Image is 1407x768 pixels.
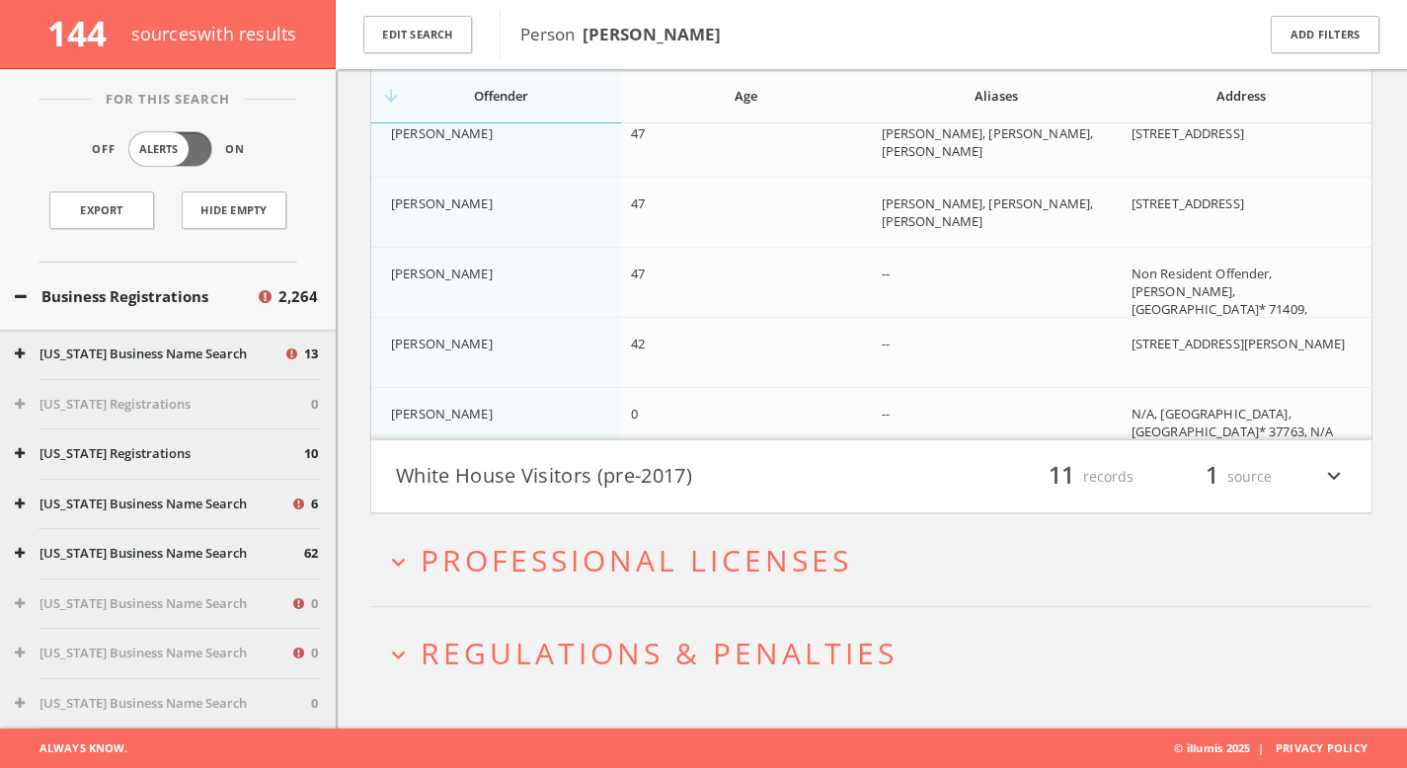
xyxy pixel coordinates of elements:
[311,644,318,663] span: 0
[1174,729,1392,768] span: © illumis 2025
[381,86,401,106] i: arrow_downward
[15,694,311,714] button: [US_STATE] Business Name Search
[975,87,1018,105] span: Aliases
[882,405,890,422] span: --
[1321,460,1347,494] i: expand_more
[421,633,898,673] span: Regulations & Penalties
[385,549,412,576] i: expand_more
[391,194,493,212] span: [PERSON_NAME]
[15,594,290,614] button: [US_STATE] Business Name Search
[92,141,116,158] span: Off
[1132,265,1307,337] span: Non Resident Offender, [PERSON_NAME], [GEOGRAPHIC_DATA]* 71409, UNKNOWN
[304,444,318,464] span: 10
[1216,87,1266,105] span: Address
[391,405,493,422] span: [PERSON_NAME]
[882,124,1094,160] span: [PERSON_NAME], [PERSON_NAME], [PERSON_NAME]
[91,90,245,110] span: For This Search
[396,460,872,494] button: White House Visitors (pre-2017)
[1132,335,1346,352] span: [STREET_ADDRESS][PERSON_NAME]
[15,544,304,564] button: [US_STATE] Business Name Search
[49,192,154,229] a: Export
[391,124,493,142] span: [PERSON_NAME]
[311,395,318,415] span: 0
[391,265,493,282] span: [PERSON_NAME]
[631,194,645,212] span: 47
[1250,740,1272,755] span: |
[631,124,645,142] span: 47
[882,335,890,352] span: --
[311,694,318,714] span: 0
[1132,124,1244,142] span: [STREET_ADDRESS]
[278,285,318,308] span: 2,264
[421,540,852,580] span: Professional Licenses
[391,335,493,352] span: [PERSON_NAME]
[631,335,645,352] span: 42
[1132,405,1334,440] span: N/A, [GEOGRAPHIC_DATA], [GEOGRAPHIC_DATA]* 37763, N/A
[15,395,311,415] button: [US_STATE] Registrations
[631,265,645,282] span: 47
[304,544,318,564] span: 62
[311,495,318,514] span: 6
[1271,16,1379,54] button: Add Filters
[15,644,290,663] button: [US_STATE] Business Name Search
[15,345,283,364] button: [US_STATE] Business Name Search
[583,23,721,45] b: [PERSON_NAME]
[882,265,890,282] span: --
[131,22,297,45] span: source s with results
[631,405,638,422] span: 0
[363,16,472,54] button: Edit Search
[15,495,290,514] button: [US_STATE] Business Name Search
[385,544,1372,576] button: expand_moreProfessional Licenses
[1276,740,1368,755] a: Privacy Policy
[225,141,245,158] span: On
[15,285,256,308] button: Business Registrations
[47,10,123,56] span: 144
[182,192,286,229] button: Hide Empty
[311,594,318,614] span: 0
[385,637,1372,669] button: expand_moreRegulations & Penalties
[304,345,318,364] span: 13
[15,444,304,464] button: [US_STATE] Registrations
[1015,460,1133,494] div: records
[520,23,721,45] span: Person
[474,87,528,105] span: Offender
[15,729,127,768] span: Always Know.
[882,194,1094,230] span: [PERSON_NAME], [PERSON_NAME], [PERSON_NAME]
[1132,194,1244,212] span: [STREET_ADDRESS]
[1153,460,1272,494] div: source
[385,642,412,668] i: expand_more
[1040,459,1083,494] span: 11
[735,87,757,105] span: Age
[1197,459,1227,494] span: 1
